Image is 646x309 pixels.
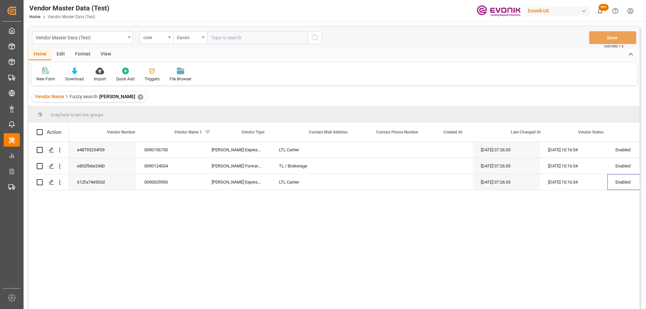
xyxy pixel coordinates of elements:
[136,158,204,174] div: 0090124034
[94,76,106,82] div: Import
[540,158,607,174] div: [DATE] 10:16:54
[271,174,338,190] div: LTL Carrier
[174,130,202,134] span: Vendor Name 1
[51,112,103,117] span: Drag here to set row groups
[271,158,338,174] div: TL / Brokerage
[99,94,135,99] span: [PERSON_NAME]
[47,129,61,135] div: Action
[107,130,135,134] span: Vendor Number
[473,142,540,158] div: [DATE] 07:26:33
[29,142,69,158] div: Press SPACE to select this row.
[540,174,607,190] div: [DATE] 10:16:34
[578,130,604,134] span: Vendor Status
[69,174,136,190] div: 612fa746932d
[309,130,348,134] span: Contact Mail Address
[207,31,308,44] input: Type to search
[145,76,159,82] div: Triggers
[69,158,136,174] div: e852fb6e24d0
[204,158,271,174] div: [PERSON_NAME] Forwarding Worldwide LLC (
[473,158,540,174] div: [DATE] 07:26:33
[204,174,271,190] div: [PERSON_NAME] Express Lines
[308,31,322,44] button: search button
[29,49,51,60] div: Home
[604,44,623,49] span: Ctrl/CMD + S
[29,158,69,174] div: Press SPACE to select this row.
[443,130,462,134] span: Created At
[177,33,200,41] div: Equals
[136,142,204,158] div: 0090156750
[69,142,136,158] div: e48793234f09
[242,130,264,134] span: Vendor Type
[525,4,593,17] button: Evonik US
[589,31,636,44] button: Save
[140,31,173,44] button: open menu
[599,4,609,11] span: 99+
[116,76,135,82] div: Quick Add
[511,130,541,134] span: Last Changed At
[96,49,116,60] div: View
[32,31,133,44] button: open menu
[143,33,166,41] div: code
[29,14,40,19] a: Home
[35,94,68,99] span: Vendor Name 1
[173,31,207,44] button: open menu
[138,94,143,100] div: ✕
[29,174,69,190] div: Press SPACE to select this row.
[51,49,70,60] div: Edit
[70,94,98,99] span: Fuzzy search
[525,6,590,16] div: Evonik US
[29,3,109,13] div: Vendor Master Data (Test)
[36,33,125,41] div: Vendor Master Data (Test)
[170,76,191,82] div: File Browser
[70,49,96,60] div: Format
[65,76,84,82] div: Download
[608,3,623,18] button: Help Center
[136,174,204,190] div: 0090029590
[477,5,521,17] img: Evonik-brand-mark-Deep-Purple-RGB.jpeg_1700498283.jpeg
[36,76,55,82] div: New Form
[593,3,608,18] button: show 100 new notifications
[271,142,338,158] div: LTL Carrier
[376,130,418,134] span: Contact Phone Number
[473,174,540,190] div: [DATE] 07:26:33
[204,142,271,158] div: [PERSON_NAME] Express Lines
[540,142,607,158] div: [DATE] 10:16:54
